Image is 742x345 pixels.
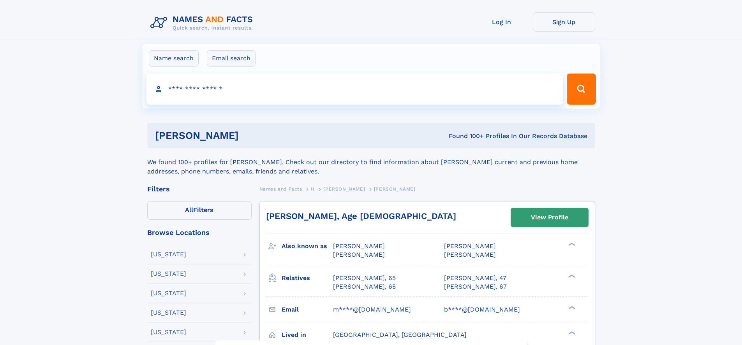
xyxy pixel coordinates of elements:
[323,186,365,192] span: [PERSON_NAME]
[333,274,396,282] a: [PERSON_NAME], 65
[151,310,186,316] div: [US_STATE]
[259,184,302,194] a: Names and Facts
[151,271,186,277] div: [US_STATE]
[567,74,596,105] button: Search Button
[149,50,199,67] label: Name search
[444,282,507,291] a: [PERSON_NAME], 67
[323,184,365,194] a: [PERSON_NAME]
[147,229,252,236] div: Browse Locations
[374,186,416,192] span: [PERSON_NAME]
[444,274,506,282] a: [PERSON_NAME], 47
[531,208,568,226] div: View Profile
[333,251,385,258] span: [PERSON_NAME]
[333,242,385,250] span: [PERSON_NAME]
[147,12,259,33] img: Logo Names and Facts
[151,329,186,335] div: [US_STATE]
[311,184,315,194] a: H
[566,330,576,335] div: ❯
[311,186,315,192] span: H
[511,208,588,227] a: View Profile
[155,131,344,140] h1: [PERSON_NAME]
[151,290,186,296] div: [US_STATE]
[282,240,333,253] h3: Also known as
[282,328,333,341] h3: Lived in
[471,12,533,32] a: Log In
[333,282,396,291] a: [PERSON_NAME], 65
[147,186,252,193] div: Filters
[207,50,256,67] label: Email search
[533,12,595,32] a: Sign Up
[333,331,467,338] span: [GEOGRAPHIC_DATA], [GEOGRAPHIC_DATA]
[146,74,564,105] input: search input
[444,251,496,258] span: [PERSON_NAME]
[566,242,576,247] div: ❯
[282,303,333,316] h3: Email
[147,201,252,220] label: Filters
[566,305,576,310] div: ❯
[266,211,456,221] a: [PERSON_NAME], Age [DEMOGRAPHIC_DATA]
[566,273,576,278] div: ❯
[282,271,333,285] h3: Relatives
[444,242,496,250] span: [PERSON_NAME]
[151,251,186,257] div: [US_STATE]
[344,132,587,140] div: Found 100+ Profiles In Our Records Database
[185,206,193,214] span: All
[147,148,595,176] div: We found 100+ profiles for [PERSON_NAME]. Check out our directory to find information about [PERS...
